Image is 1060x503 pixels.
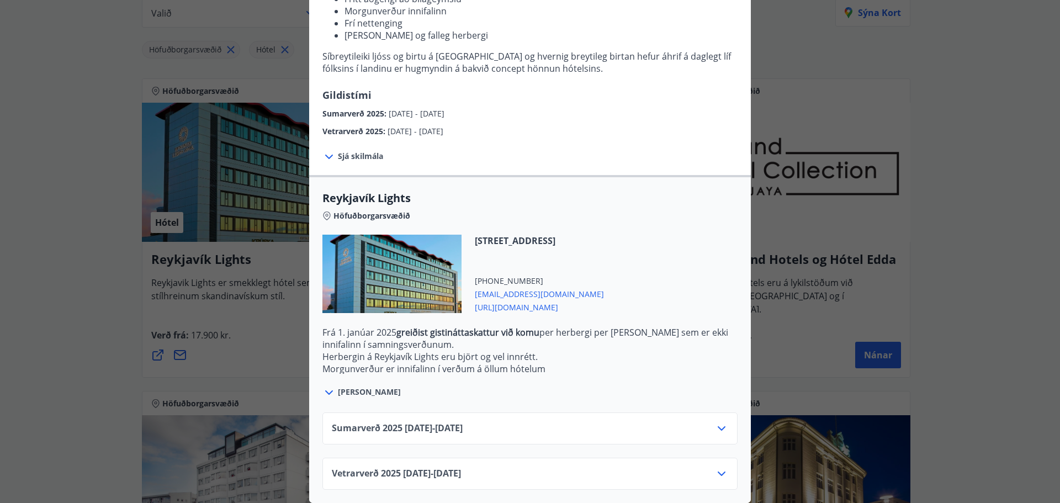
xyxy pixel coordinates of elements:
span: Sumarverð 2025 : [322,108,389,119]
span: [DATE] - [DATE] [388,126,443,136]
li: [PERSON_NAME] og falleg herbergi [344,29,738,41]
span: Reykjavík Lights [322,190,738,206]
span: [DATE] - [DATE] [389,108,444,119]
span: Sjá skilmála [338,151,383,162]
span: [URL][DOMAIN_NAME] [475,300,604,313]
span: [PHONE_NUMBER] [475,276,604,287]
span: Höfuðborgarsvæðið [333,210,410,221]
span: Gildistími [322,88,372,102]
p: Síbreytileiki ljóss og birtu á [GEOGRAPHIC_DATA] og hvernig breytileg birtan hefur áhrif á dagleg... [322,50,738,75]
span: Vetrarverð 2025 : [322,126,388,136]
li: Frí nettenging [344,17,738,29]
span: [STREET_ADDRESS] [475,235,604,247]
span: [EMAIL_ADDRESS][DOMAIN_NAME] [475,287,604,300]
li: Morgunverður innifalinn [344,5,738,17]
